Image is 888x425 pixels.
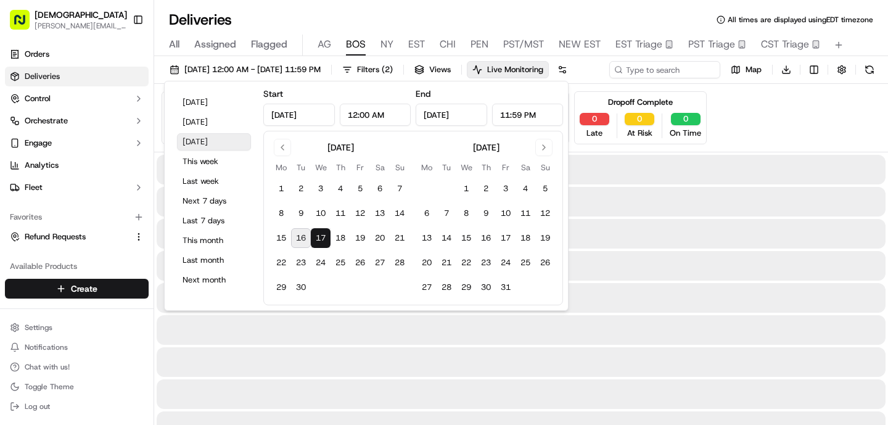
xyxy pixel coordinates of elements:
button: 7 [437,204,456,223]
span: Settings [25,323,52,332]
span: Views [429,64,451,75]
button: 11 [331,204,350,223]
button: 2 [476,179,496,199]
button: 5 [350,179,370,199]
input: Date [263,104,335,126]
button: 18 [331,228,350,248]
button: 6 [370,179,390,199]
span: CHI [440,37,456,52]
button: 0 [625,113,654,125]
button: 25 [516,253,535,273]
button: 2 [291,179,311,199]
button: 21 [437,253,456,273]
button: 14 [390,204,409,223]
span: NY [380,37,393,52]
button: 12 [535,204,555,223]
a: Refund Requests [10,231,129,242]
th: Tuesday [437,161,456,174]
button: 8 [456,204,476,223]
span: Analytics [25,160,59,171]
span: Notifications [25,342,68,352]
button: Filters(2) [337,61,398,78]
th: Monday [271,161,291,174]
button: 9 [291,204,311,223]
button: 0 [580,113,609,125]
th: Wednesday [311,161,331,174]
button: 23 [291,253,311,273]
button: Engage [5,133,149,153]
button: 24 [496,253,516,273]
button: 15 [271,228,291,248]
span: [PERSON_NAME][EMAIL_ADDRESS][DOMAIN_NAME] [35,21,127,31]
span: Filters [357,64,393,75]
button: 4 [516,179,535,199]
span: Assigned [194,37,236,52]
a: 📗Knowledge Base [7,174,99,196]
button: Last 7 days [177,212,251,229]
label: End [416,88,430,99]
a: 💻API Documentation [99,174,203,196]
div: [DATE] [473,141,499,154]
button: Start new chat [210,122,224,136]
div: 💻 [104,180,114,190]
label: Start [263,88,283,99]
input: Date [416,104,487,126]
span: At Risk [627,128,652,139]
button: Settings [5,319,149,336]
input: Time [492,104,564,126]
span: PST/MST [503,37,544,52]
div: Favorites [5,207,149,227]
button: 7 [390,179,409,199]
a: Analytics [5,155,149,175]
button: This week [177,153,251,170]
th: Thursday [476,161,496,174]
button: 26 [350,253,370,273]
button: Map [725,61,767,78]
button: Refresh [861,61,878,78]
span: PST Triage [688,37,735,52]
button: Next month [177,271,251,289]
span: All times are displayed using EDT timezone [728,15,873,25]
button: 21 [390,228,409,248]
th: Friday [350,161,370,174]
div: [DATE] [327,141,354,154]
a: Deliveries [5,67,149,86]
div: 📗 [12,180,22,190]
span: BOS [346,37,366,52]
span: Control [25,93,51,104]
button: 28 [390,253,409,273]
button: 15 [456,228,476,248]
button: Views [409,61,456,78]
span: Map [746,64,762,75]
th: Monday [417,161,437,174]
span: PEN [471,37,488,52]
span: Create [71,283,97,295]
button: [DATE] [177,94,251,111]
button: 14 [437,228,456,248]
button: 11 [516,204,535,223]
span: Flagged [251,37,287,52]
button: [DATE] 12:00 AM - [DATE] 11:59 PM [164,61,326,78]
span: Engage [25,138,52,149]
div: Dropoff Complete0Late0At Risk0On Time [574,91,707,144]
button: 1 [271,179,291,199]
th: Sunday [535,161,555,174]
button: 3 [311,179,331,199]
span: Refund Requests [25,231,86,242]
h1: Deliveries [169,10,232,30]
span: EST [408,37,425,52]
button: [DEMOGRAPHIC_DATA][PERSON_NAME][EMAIL_ADDRESS][DOMAIN_NAME] [5,5,128,35]
button: Next 7 days [177,192,251,210]
button: [DATE] [177,133,251,151]
div: Available Products [5,257,149,276]
input: Time [340,104,411,126]
th: Tuesday [291,161,311,174]
button: 13 [417,228,437,248]
th: Saturday [370,161,390,174]
img: 1736555255976-a54dd68f-1ca7-489b-9aae-adbdc363a1c4 [12,118,35,140]
button: 6 [417,204,437,223]
button: Last month [177,252,251,269]
button: 4 [331,179,350,199]
button: 16 [476,228,496,248]
button: 22 [456,253,476,273]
